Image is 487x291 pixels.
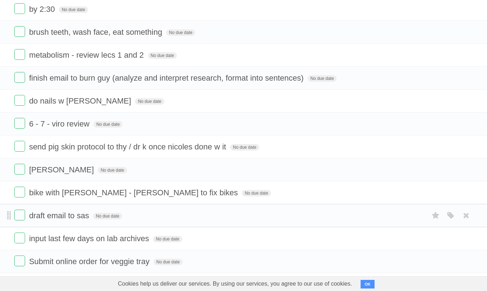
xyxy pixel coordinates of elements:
span: Submit online order for veggie tray [29,257,151,266]
span: No due date [148,52,177,59]
span: Cookies help us deliver our services. By using our services, you agree to our use of cookies. [111,277,359,291]
span: No due date [154,259,183,265]
span: send pig skin protocol to thy / dr k once nicoles done w it [29,142,228,151]
span: No due date [93,213,122,219]
label: Done [14,95,25,106]
label: Done [14,72,25,83]
button: OK [361,280,375,288]
label: Done [14,233,25,243]
span: No due date [166,29,195,36]
label: Done [14,49,25,60]
span: No due date [308,75,337,82]
span: draft email to sas [29,211,91,220]
span: No due date [153,236,182,242]
span: 6 - 7 - viro review [29,119,91,128]
span: brush teeth, wash face, eat something [29,28,164,37]
span: No due date [59,6,88,13]
label: Done [14,256,25,266]
span: No due date [242,190,271,196]
label: Done [14,187,25,197]
span: No due date [93,121,122,128]
span: bike with [PERSON_NAME] - [PERSON_NAME] to fix bikes [29,188,240,197]
span: metabolism - review lecs 1 and 2 [29,51,145,59]
label: Done [14,118,25,129]
span: No due date [135,98,164,105]
span: finish email to burn guy (analyze and interpret research, format into sentences) [29,73,305,82]
label: Done [14,164,25,175]
span: No due date [98,167,127,173]
span: do nails w [PERSON_NAME] [29,96,133,105]
span: [PERSON_NAME] [29,165,96,174]
label: Done [14,210,25,220]
label: Done [14,141,25,152]
label: Star task [429,210,443,221]
span: by 2:30 [29,5,57,14]
span: input last few days on lab archives [29,234,151,243]
span: No due date [230,144,259,151]
label: Done [14,3,25,14]
label: Done [14,26,25,37]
